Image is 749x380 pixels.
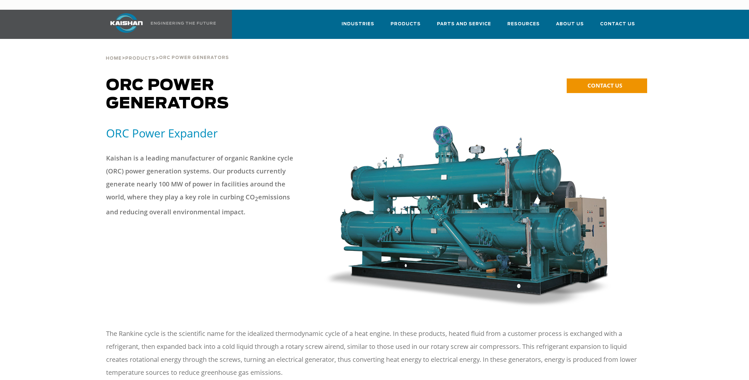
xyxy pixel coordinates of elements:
h5: ORC Power Expander [106,126,316,140]
span: About Us [556,20,584,28]
p: The Rankine cycle is the scientific name for the idealized thermodynamic cycle of a heat engine. ... [106,327,643,379]
a: Industries [342,16,374,38]
a: Products [125,55,155,61]
a: About Us [556,16,584,38]
span: Products [391,20,421,28]
p: Kaishan is a leading manufacturer of organic Rankine cycle (ORC) power generation systems. Our pr... [106,152,294,219]
a: Contact Us [600,16,635,38]
span: ORC Power Generators [159,56,229,60]
span: Contact Us [600,20,635,28]
a: Kaishan USA [102,10,217,39]
span: Resources [507,20,540,28]
div: > > [106,39,229,64]
a: Products [391,16,421,38]
a: Resources [507,16,540,38]
span: CONTACT US [587,82,622,89]
span: ORC Power Generators [106,78,229,112]
img: machine [324,126,611,308]
span: Home [106,56,122,61]
a: Home [106,55,122,61]
img: kaishan logo [102,13,151,33]
a: Parts and Service [437,16,491,38]
span: Parts and Service [437,20,491,28]
span: Products [125,56,155,61]
a: CONTACT US [567,78,647,93]
sub: 2 [255,195,258,203]
span: Industries [342,20,374,28]
img: Engineering the future [151,22,216,25]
